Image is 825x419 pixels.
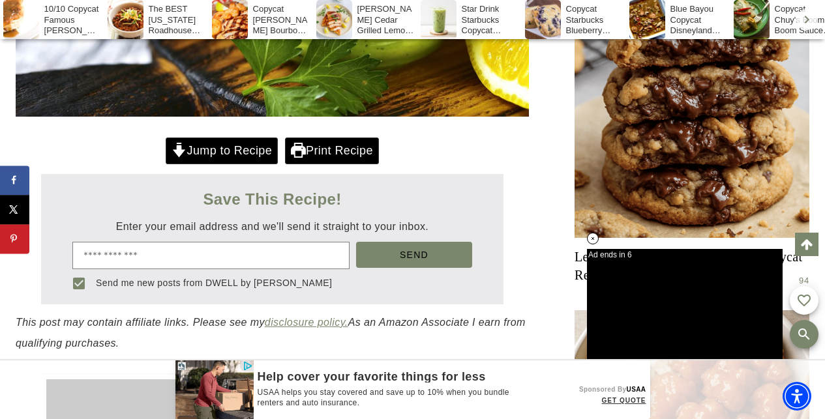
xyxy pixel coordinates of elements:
a: Levain Chocolate Chip Cookies (Copycat Recipe) [575,248,809,284]
a: Help cover your favorite things for less [258,371,530,383]
img: OBA_TRANS.png [241,361,253,371]
a: Scroll to top [795,233,818,256]
em: This post may contain affiliate links. Please see my As an Amazon Associate I earn from qualifyin... [16,317,526,349]
a: Read More Levain Chocolate Chip Cookies (Copycat Recipe) [575,3,809,238]
span: USAA [627,386,646,393]
a: Sponsored ByUSAA [579,386,646,393]
div: Accessibility Menu [783,382,811,411]
a: disclosure policy. [265,317,348,328]
a: Print Recipe [285,137,379,164]
a: USAA helps you stay covered and save up to 10% when you bundle renters and auto insurance. [258,388,530,408]
a: Get Quote [530,394,646,408]
img: USAA [175,360,254,419]
a: Jump to Recipe [166,137,278,164]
